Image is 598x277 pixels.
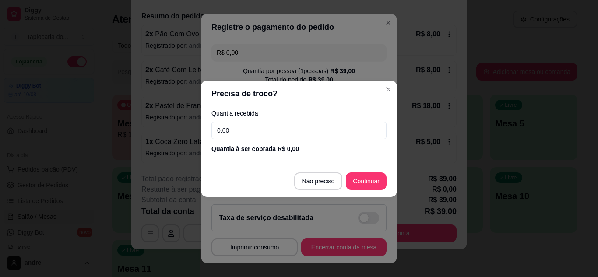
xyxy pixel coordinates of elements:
button: Continuar [346,172,387,190]
header: Precisa de troco? [201,81,397,107]
button: Não preciso [294,172,343,190]
label: Quantia recebida [211,110,387,116]
div: Quantia à ser cobrada R$ 0,00 [211,144,387,153]
button: Close [381,82,395,96]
